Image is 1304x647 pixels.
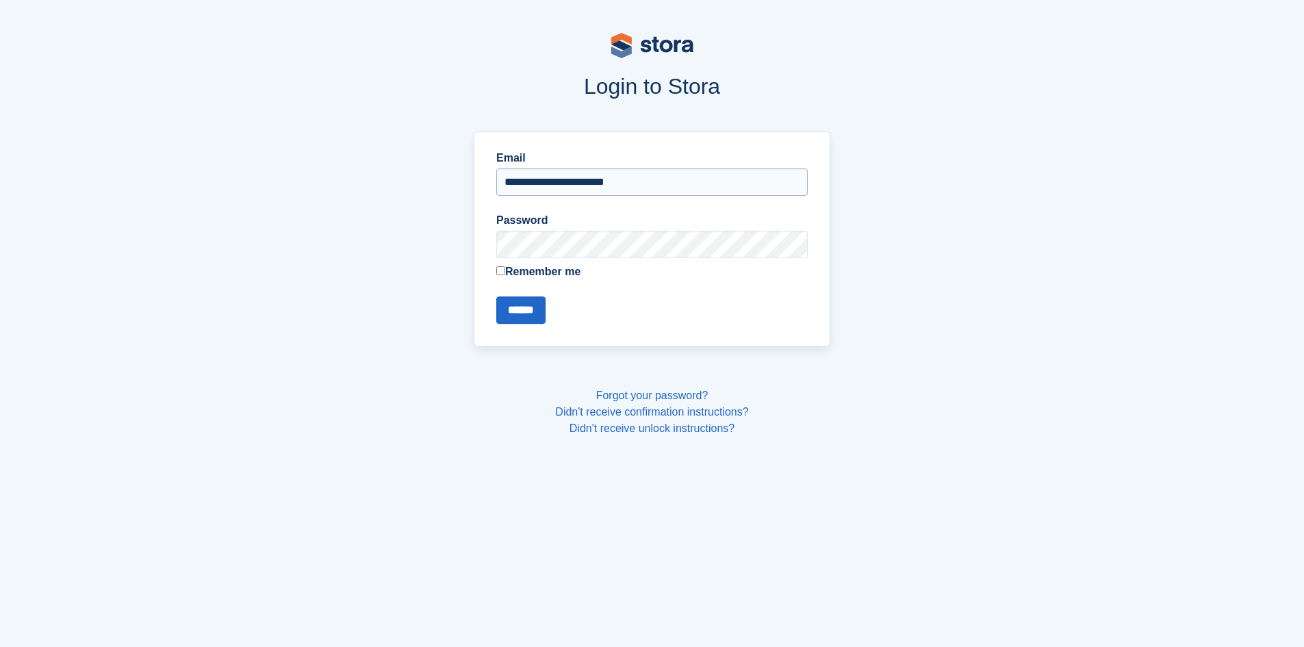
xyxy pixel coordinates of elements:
[213,74,1092,99] h1: Login to Stora
[611,33,693,58] img: stora-logo-53a41332b3708ae10de48c4981b4e9114cc0af31d8433b30ea865607fb682f29.svg
[496,150,808,166] label: Email
[496,212,808,229] label: Password
[570,422,734,434] a: Didn't receive unlock instructions?
[555,406,748,418] a: Didn't receive confirmation instructions?
[496,264,808,280] label: Remember me
[496,266,505,275] input: Remember me
[596,390,708,401] a: Forgot your password?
